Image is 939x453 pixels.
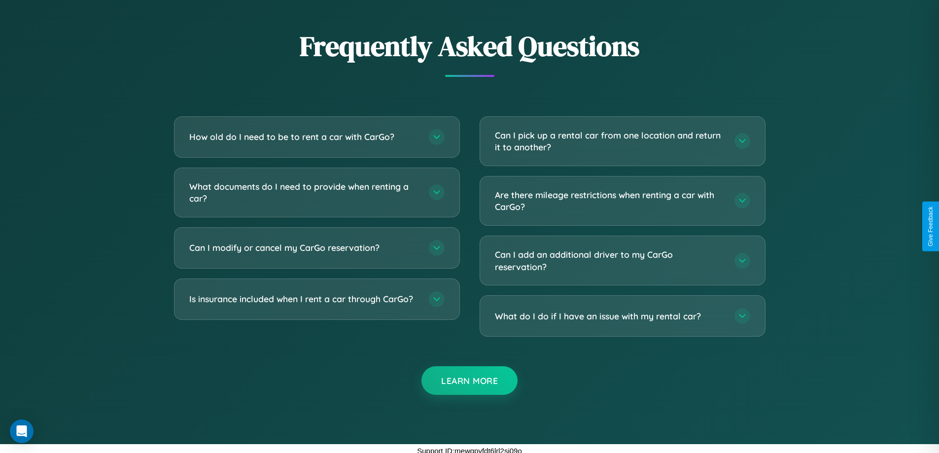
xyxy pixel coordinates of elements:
h3: Can I add an additional driver to my CarGo reservation? [495,248,725,273]
h3: Is insurance included when I rent a car through CarGo? [189,293,419,305]
h3: How old do I need to be to rent a car with CarGo? [189,131,419,143]
div: Open Intercom Messenger [10,419,34,443]
h2: Frequently Asked Questions [174,27,765,65]
h3: Are there mileage restrictions when renting a car with CarGo? [495,189,725,213]
h3: What do I do if I have an issue with my rental car? [495,310,725,322]
div: Give Feedback [927,207,934,246]
button: Learn More [421,366,518,395]
h3: What documents do I need to provide when renting a car? [189,180,419,205]
h3: Can I modify or cancel my CarGo reservation? [189,242,419,254]
h3: Can I pick up a rental car from one location and return it to another? [495,129,725,153]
